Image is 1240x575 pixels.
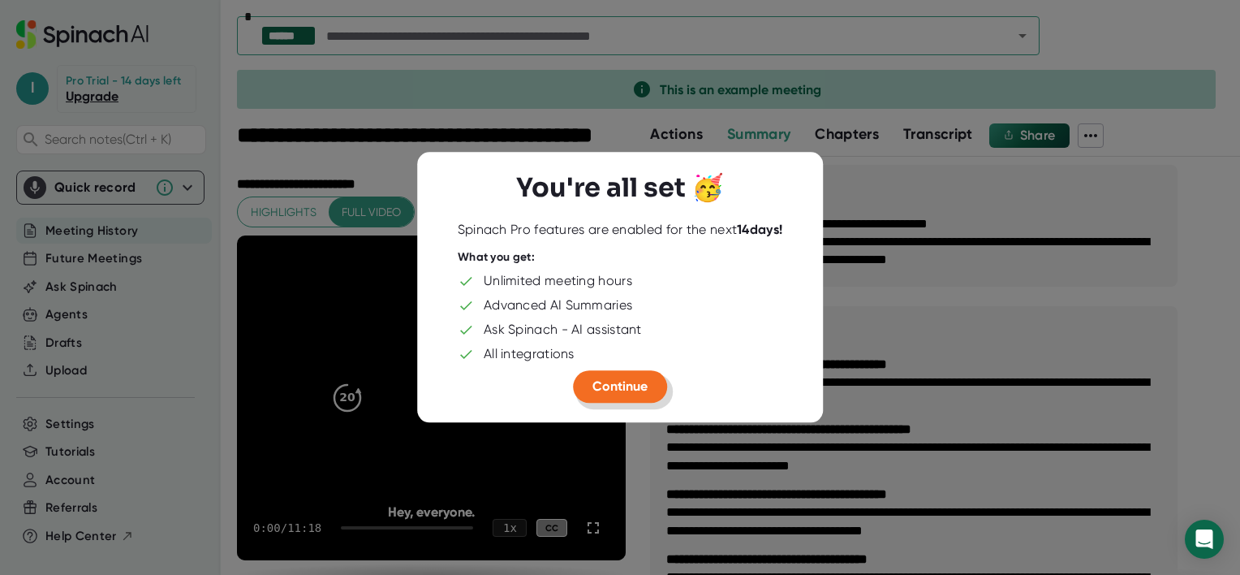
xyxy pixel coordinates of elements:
span: Continue [592,378,648,394]
div: What you get: [458,250,535,265]
div: Open Intercom Messenger [1185,520,1224,559]
h3: You're all set 🥳 [516,172,724,203]
div: Unlimited meeting hours [484,273,632,289]
div: Spinach Pro features are enabled for the next [458,222,783,238]
button: Continue [573,370,667,403]
div: All integrations [484,346,575,362]
div: Advanced AI Summaries [484,297,632,313]
b: 14 days! [737,222,782,237]
div: Ask Spinach - AI assistant [484,322,642,338]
